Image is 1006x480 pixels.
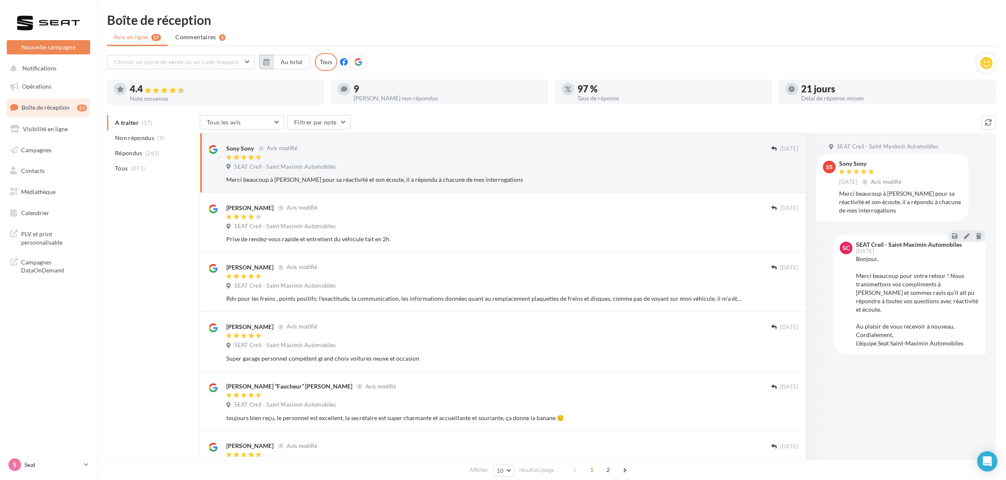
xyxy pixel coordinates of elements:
[21,167,45,174] span: Contacts
[7,457,90,473] a: S Seat
[602,463,615,477] span: 2
[107,55,255,69] button: Choisir un point de vente ou un code magasin
[107,13,996,26] div: Boîte de réception
[115,134,154,142] span: Non répondus
[24,461,80,469] p: Seat
[114,58,239,65] span: Choisir un point de vente ou un code magasin
[22,83,51,90] span: Opérations
[5,141,92,159] a: Campagnes
[780,443,799,450] span: [DATE]
[977,451,998,472] div: Open Intercom Messenger
[780,383,799,391] span: [DATE]
[365,383,396,390] span: Avis modifié
[200,115,284,129] button: Tous les avis
[23,125,68,132] span: Visibilité en ligne
[856,242,962,248] div: SEAT Creil - Saint Maximin Automobiles
[226,354,744,363] div: Super garage personnel compétent grand choix voitures neuve et occasion
[780,205,799,212] span: [DATE]
[226,235,744,243] div: Prise de rendez-vous rapide et entretient du véhicule fait en 2h.
[780,324,799,331] span: [DATE]
[315,53,337,71] div: Tous
[226,144,254,153] div: Sony Sony
[226,442,274,450] div: [PERSON_NAME]
[519,466,554,474] span: résultats/page
[21,146,51,153] span: Campagnes
[7,40,90,54] button: Nouvelle campagne
[287,324,317,330] span: Avis modifié
[856,255,979,348] div: Bonjour, Merci beaucoup pour votre retour ! Nous transmettons vos compliments à [PERSON_NAME] et ...
[234,223,336,230] span: SEAT Creil - Saint Maximin Automobiles
[826,163,833,171] span: SS
[585,463,599,477] span: 1
[354,84,541,94] div: 9
[5,78,92,95] a: Opérations
[5,183,92,201] a: Médiathèque
[21,188,56,195] span: Médiathèque
[130,96,317,102] div: Note moyenne
[226,323,274,331] div: [PERSON_NAME]
[145,150,160,156] span: (262)
[871,178,902,185] span: Avis modifié
[226,175,744,184] div: Merci beaucoup à [PERSON_NAME] pour sa réactivité et son écoute, il a répondu à chacune de mes in...
[207,119,241,126] span: Tous les avis
[219,34,225,41] div: 5
[839,178,858,186] span: [DATE]
[158,135,165,141] span: (9)
[77,105,87,111] div: 22
[226,414,744,422] div: toujours bien reçu, le personnel est excellent, la secrétaire est super charmante et accueillante...
[856,248,875,254] span: [DATE]
[837,143,939,151] span: SEAT Creil - Saint Maximin Automobiles
[5,98,92,116] a: Boîte de réception22
[234,401,336,409] span: SEAT Creil - Saint Maximin Automobiles
[843,244,850,252] span: SC
[226,382,352,391] div: [PERSON_NAME] “Faucheur” [PERSON_NAME]
[13,461,16,469] span: S
[21,104,70,111] span: Boîte de réception
[115,149,142,157] span: Répondus
[497,467,504,474] span: 10
[115,164,128,173] span: Tous
[287,264,317,271] span: Avis modifié
[578,95,765,101] div: Taux de réponse
[259,55,310,69] button: Au total
[780,145,799,153] span: [DATE]
[5,225,92,250] a: PLV et print personnalisable
[780,264,799,272] span: [DATE]
[226,204,274,212] div: [PERSON_NAME]
[267,145,298,152] span: Avis modifié
[21,256,87,275] span: Campagnes DataOnDemand
[287,115,351,129] button: Filtrer par note
[21,228,87,246] span: PLV et print personnalisable
[802,95,989,101] div: Délai de réponse moyen
[234,282,336,290] span: SEAT Creil - Saint Maximin Automobiles
[469,466,488,474] span: Afficher
[287,442,317,449] span: Avis modifié
[493,465,515,477] button: 10
[5,120,92,138] a: Visibilité en ligne
[354,95,541,101] div: [PERSON_NAME] non répondus
[287,205,317,211] span: Avis modifié
[130,84,317,94] div: 4.4
[21,209,49,216] span: Calendrier
[5,253,92,278] a: Campagnes DataOnDemand
[176,33,216,41] span: Commentaires
[578,84,765,94] div: 97 %
[5,204,92,222] a: Calendrier
[226,294,744,303] div: Rdv pour les freins , points positifs: l'exactitude, la communication, les informations données q...
[802,84,989,94] div: 21 jours
[131,165,145,172] span: (271)
[234,163,336,171] span: SEAT Creil - Saint Maximin Automobiles
[5,162,92,180] a: Contacts
[839,189,962,215] div: Merci beaucoup à [PERSON_NAME] pour sa réactivité et son écoute, il a répondu à chacune de mes in...
[839,161,904,167] div: Sony Sony
[234,342,336,349] span: SEAT Creil - Saint Maximin Automobiles
[226,263,274,272] div: [PERSON_NAME]
[274,55,310,69] button: Au total
[22,65,56,72] span: Notifications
